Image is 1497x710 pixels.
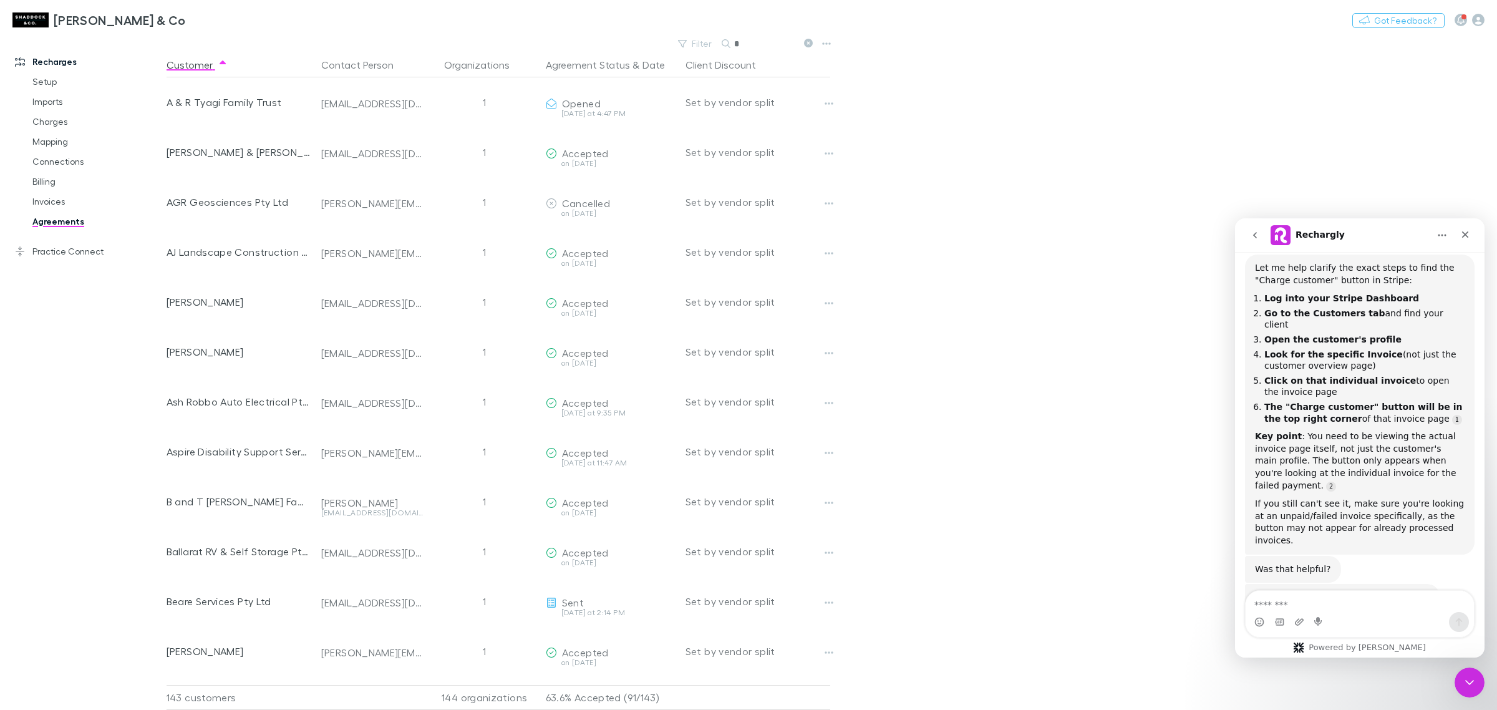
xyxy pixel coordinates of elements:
[29,116,167,126] b: Open the customer's profile
[12,12,49,27] img: Shaddock & Co's Logo
[167,277,311,327] div: [PERSON_NAME]
[167,477,311,527] div: B and T [PERSON_NAME] Family Trust
[429,427,541,477] div: 1
[321,497,424,509] div: [PERSON_NAME]
[686,477,830,527] div: Set by vendor split
[10,36,240,338] div: Rechargly says…
[20,112,176,132] a: Charges
[562,247,609,259] span: Accepted
[10,366,240,482] div: Rechargly says…
[546,409,676,417] div: [DATE] at 9:35 PM
[321,509,424,517] div: [EMAIL_ADDRESS][DOMAIN_NAME]
[321,596,424,609] div: [EMAIL_ADDRESS][DOMAIN_NAME]
[20,132,176,152] a: Mapping
[29,157,181,167] b: Click on that individual invoice
[214,394,234,414] button: Send a message…
[29,130,230,153] li: (not just the customer overview page)
[20,44,230,68] div: Let me help clarify the exact steps to find the "Charge customer" button in Stripe:
[29,183,227,205] b: The "Charge customer" button will be in the top right corner
[429,77,541,127] div: 1
[562,297,609,309] span: Accepted
[167,427,311,477] div: Aspire Disability Support Services Pty Ltd
[321,347,424,359] div: [EMAIL_ADDRESS][DOMAIN_NAME]
[686,177,830,227] div: Set by vendor split
[217,197,227,207] a: Source reference 11903028:
[686,327,830,377] div: Set by vendor split
[562,447,609,459] span: Accepted
[2,52,176,72] a: Recharges
[562,547,609,558] span: Accepted
[10,338,240,366] div: Rechargly says…
[672,36,719,51] button: Filter
[1235,218,1485,658] iframe: Intercom live chat
[429,227,541,277] div: 1
[546,686,676,709] p: 63.6% Accepted (91/143)
[20,72,176,92] a: Setup
[686,527,830,576] div: Set by vendor split
[562,347,609,359] span: Accepted
[19,399,29,409] button: Emoji picker
[167,377,311,427] div: Ash Robbo Auto Electrical Pty Ltd
[546,559,676,567] div: on [DATE]
[167,77,311,127] div: A & R Tyagi Family Trust
[429,626,541,676] div: 1
[167,327,311,377] div: [PERSON_NAME]
[167,685,316,710] div: 143 customers
[29,90,150,100] b: Go to the Customers tab
[546,260,676,267] div: on [DATE]
[10,338,106,365] div: Was that helpful?
[546,609,676,616] div: [DATE] at 2:14 PM
[686,52,771,77] button: Client Discount
[429,477,541,527] div: 1
[321,397,424,409] div: [EMAIL_ADDRESS][DOMAIN_NAME]
[546,309,676,317] div: on [DATE]
[321,247,424,260] div: [PERSON_NAME][EMAIL_ADDRESS][DOMAIN_NAME][PERSON_NAME]
[54,12,186,27] h3: [PERSON_NAME] & Co
[321,147,424,160] div: [EMAIL_ADDRESS][DOMAIN_NAME]
[1352,13,1445,28] button: Got Feedback?
[429,327,541,377] div: 1
[562,97,601,109] span: Opened
[686,127,830,177] div: Set by vendor split
[20,152,176,172] a: Connections
[167,227,311,277] div: AJ Landscape Construction Pty Ltd
[20,212,230,273] div: : You need to be viewing the actual invoice page itself, not just the customer's main profile. Th...
[167,127,311,177] div: [PERSON_NAME] & [PERSON_NAME]
[686,227,830,277] div: Set by vendor split
[429,177,541,227] div: 1
[444,52,525,77] button: Organizations
[39,399,49,409] button: Gif picker
[686,277,830,327] div: Set by vendor split
[546,659,676,666] div: on [DATE]
[11,372,239,394] textarea: Message…
[1455,668,1485,698] iframe: Intercom live chat
[2,241,176,261] a: Practice Connect
[59,399,69,409] button: Upload attachment
[321,97,424,110] div: [EMAIL_ADDRESS][DOMAIN_NAME]
[91,263,101,273] a: Source reference 12851635:
[562,147,609,159] span: Accepted
[20,172,176,192] a: Billing
[546,52,630,77] button: Agreement Status
[20,92,176,112] a: Imports
[546,52,676,77] div: &
[321,646,424,659] div: [PERSON_NAME][EMAIL_ADDRESS][PERSON_NAME][DOMAIN_NAME]
[429,527,541,576] div: 1
[10,36,240,336] div: Let me help clarify the exact steps to find the "Charge customer" button in Stripe:Log into your ...
[686,626,830,676] div: Set by vendor split
[642,52,665,77] button: Date
[562,397,609,409] span: Accepted
[20,345,96,357] div: Was that helpful?
[29,183,230,206] li: of that invoice page
[429,576,541,626] div: 1
[429,377,541,427] div: 1
[20,212,176,231] a: Agreements
[686,77,830,127] div: Set by vendor split
[546,459,676,467] div: [DATE] at 11:47 AM
[429,685,541,710] div: 144 organizations
[10,366,205,454] div: If you still need help locating the "Charge customer" button or managing failed payments, I am he...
